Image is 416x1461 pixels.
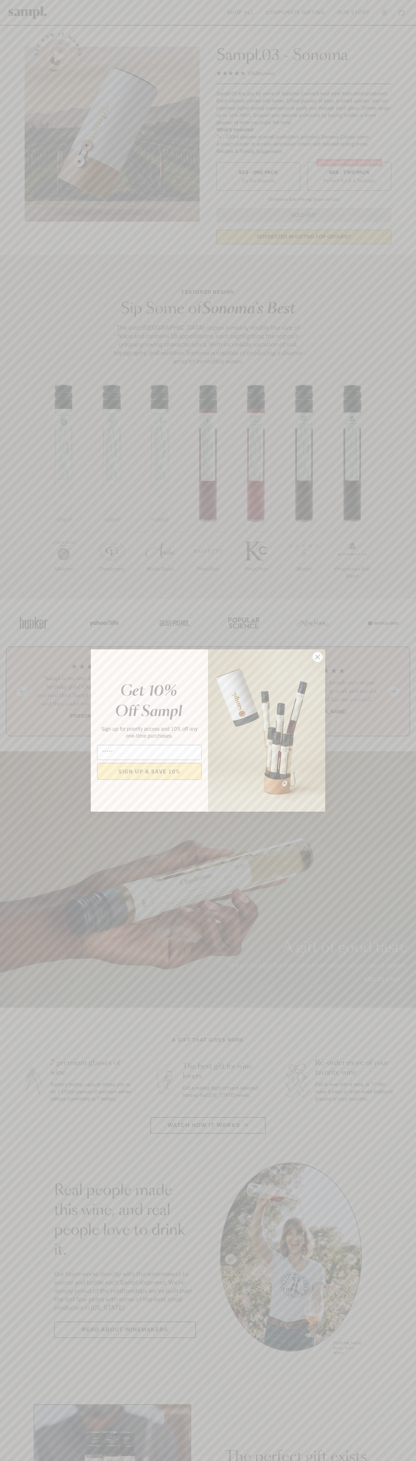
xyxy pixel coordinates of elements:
button: Close dialog [312,652,323,662]
input: Email [97,745,202,760]
em: Get 10% Off Sampl [115,684,182,719]
img: 96933287-25a1-481a-a6d8-4dd623390dc6.png [208,649,325,812]
button: SIGN UP & SAVE 10% [97,763,202,780]
span: Sign up for priority access and 10% off any one-time purchases. [101,725,197,739]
